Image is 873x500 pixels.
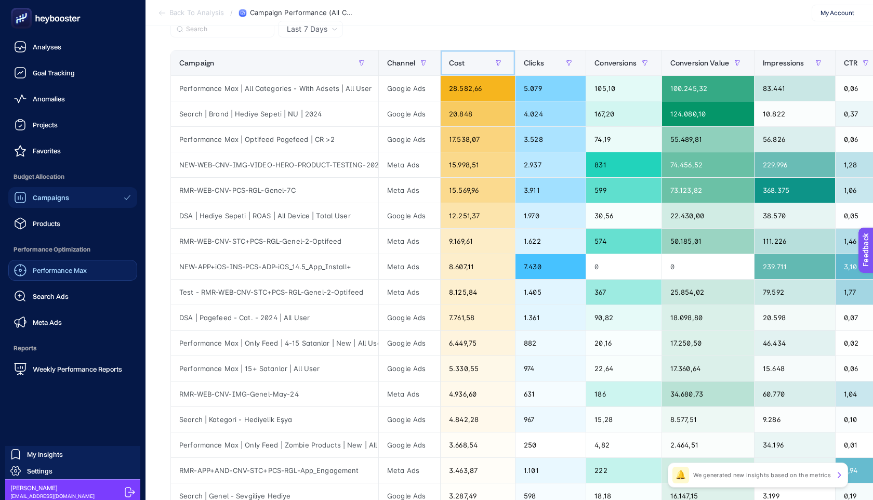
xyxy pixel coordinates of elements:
[662,101,754,126] div: 124.080,10
[230,8,233,17] span: /
[515,381,586,406] div: 631
[169,9,224,17] span: Back To Analysis
[755,229,835,254] div: 111.226
[515,305,586,330] div: 1.361
[379,127,440,152] div: Google Ads
[171,305,378,330] div: DSA | Pagefeed - Cat. - 2024 | All User
[441,101,515,126] div: 20.848
[441,458,515,483] div: 3.463,87
[8,239,137,260] span: Performance Optimization
[586,229,662,254] div: 574
[179,59,214,67] span: Campaign
[586,381,662,406] div: 186
[755,432,835,457] div: 34.196
[8,312,137,333] a: Meta Ads
[8,114,137,135] a: Projects
[379,280,440,305] div: Meta Ads
[586,101,662,126] div: 167,20
[379,432,440,457] div: Google Ads
[441,432,515,457] div: 3.668,54
[441,127,515,152] div: 17.538,07
[515,280,586,305] div: 1.405
[441,178,515,203] div: 15.569,96
[586,254,662,279] div: 0
[662,127,754,152] div: 55.489,81
[171,152,378,177] div: NEW-WEB-CNV-IMG-VIDEO-HERO-PRODUCT-TESTING-2024
[594,59,637,67] span: Conversions
[755,381,835,406] div: 60.770
[662,356,754,381] div: 17.360,64
[755,203,835,228] div: 38.570
[171,432,378,457] div: Performance Max | Only Feed | Zombie Products | New | All User
[8,260,137,281] a: Performance Max
[586,178,662,203] div: 599
[33,193,69,202] span: Campaigns
[379,458,440,483] div: Meta Ads
[586,407,662,432] div: 15,28
[250,9,354,17] span: Campaign Performance (All Channel)
[763,59,804,67] span: Impressions
[171,178,378,203] div: RMR-WEB-CNV-PCS-RGL-Genel-7C
[441,407,515,432] div: 4.842,28
[33,69,75,77] span: Goal Tracking
[8,62,137,83] a: Goal Tracking
[662,254,754,279] div: 0
[33,292,69,300] span: Search Ads
[5,446,140,463] a: My Insights
[8,359,137,379] a: Weekly Performance Reports
[441,76,515,101] div: 28.582,66
[662,305,754,330] div: 18.098,80
[379,229,440,254] div: Meta Ads
[27,467,52,475] span: Settings
[515,178,586,203] div: 3.911
[33,318,62,326] span: Meta Ads
[171,381,378,406] div: RMR-WEB-CNV-IMG-Genel-May-24
[755,356,835,381] div: 15.648
[662,458,754,483] div: 22.641,13
[755,254,835,279] div: 239.711
[379,178,440,203] div: Meta Ads
[441,381,515,406] div: 4.936,60
[8,338,137,359] span: Reports
[441,280,515,305] div: 8.125,84
[6,3,39,11] span: Feedback
[186,25,268,33] input: Search
[33,121,58,129] span: Projects
[379,254,440,279] div: Meta Ads
[8,140,137,161] a: Favorites
[379,101,440,126] div: Google Ads
[586,305,662,330] div: 90,82
[693,471,831,479] p: We generated new insights based on the metrics
[5,463,140,479] a: Settings
[515,254,586,279] div: 7.430
[8,213,137,234] a: Products
[171,254,378,279] div: NEW-APP+iOS-INS-PCS-ADP-iOS_14.5_App_Install+
[586,203,662,228] div: 30,56
[586,432,662,457] div: 4,82
[441,331,515,356] div: 6.449,75
[662,76,754,101] div: 100.245,32
[515,407,586,432] div: 967
[515,458,586,483] div: 1.101
[524,59,544,67] span: Clicks
[515,127,586,152] div: 3.528
[662,381,754,406] div: 34.680,73
[755,127,835,152] div: 56.826
[515,432,586,457] div: 250
[755,178,835,203] div: 368.375
[287,24,327,34] span: Last 7 Days
[586,127,662,152] div: 74,19
[171,203,378,228] div: DSA | Hediye Sepeti | ROAS | All Device | Total User
[10,492,95,500] span: [EMAIL_ADDRESS][DOMAIN_NAME]
[33,219,60,228] span: Products
[8,286,137,307] a: Search Ads
[662,432,754,457] div: 2.464,51
[515,356,586,381] div: 974
[662,407,754,432] div: 8.577,51
[586,152,662,177] div: 831
[379,203,440,228] div: Google Ads
[662,178,754,203] div: 73.123,82
[387,59,415,67] span: Channel
[755,407,835,432] div: 9.286
[662,331,754,356] div: 17.250,50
